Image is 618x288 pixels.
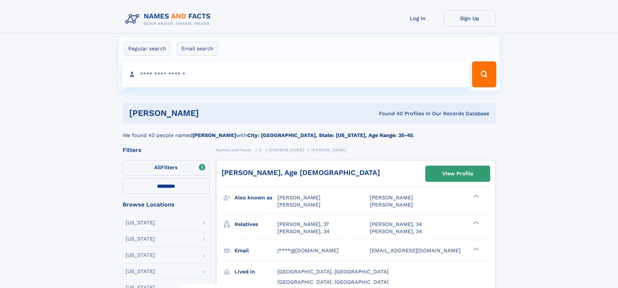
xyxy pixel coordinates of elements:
[235,192,277,203] h3: Also known as
[472,61,496,87] button: Search Button
[129,109,289,117] h1: [PERSON_NAME]
[124,42,170,56] label: Regular search
[123,202,210,207] div: Browse Locations
[192,132,236,138] b: [PERSON_NAME]
[442,166,473,181] div: View Profile
[444,10,496,26] a: Sign Up
[126,236,155,242] div: [US_STATE]
[122,61,469,87] input: search input
[259,148,262,152] span: G
[123,147,210,153] div: Filters
[222,169,380,177] a: [PERSON_NAME], Age [DEMOGRAPHIC_DATA]
[277,279,389,285] span: [GEOGRAPHIC_DATA], [GEOGRAPHIC_DATA]
[277,202,321,208] span: [PERSON_NAME]
[235,219,277,230] h3: Relatives
[370,194,413,201] span: [PERSON_NAME]
[311,148,346,152] span: [PERSON_NAME]
[126,269,155,274] div: [US_STATE]
[277,228,330,235] a: [PERSON_NAME], 34
[123,124,496,139] div: We found 40 people named with .
[370,221,422,228] a: [PERSON_NAME], 34
[216,146,252,154] a: Names and Facts
[154,164,161,170] span: All
[123,10,216,28] img: Logo Names and Facts
[426,166,490,182] a: View Profile
[472,247,479,251] div: ❯
[123,160,210,176] label: Filters
[177,42,218,56] label: Email search
[126,253,155,258] div: [US_STATE]
[277,269,389,275] span: [GEOGRAPHIC_DATA], [GEOGRAPHIC_DATA]
[235,266,277,277] h3: Lived in
[235,245,277,256] h3: Email
[247,132,413,138] b: City: [GEOGRAPHIC_DATA], State: [US_STATE], Age Range: 35-45
[370,202,413,208] span: [PERSON_NAME]
[269,148,304,152] span: [PERSON_NAME]
[259,146,262,154] a: G
[269,146,304,154] a: [PERSON_NAME]
[472,220,479,225] div: ❯
[289,110,489,117] div: Found 40 Profiles In Our Records Database
[472,194,479,198] div: ❯
[370,228,422,235] a: [PERSON_NAME], 34
[126,220,155,225] div: [US_STATE]
[392,10,444,26] a: Log In
[370,247,461,254] span: [EMAIL_ADDRESS][DOMAIN_NAME]
[277,194,321,201] span: [PERSON_NAME]
[277,221,329,228] a: [PERSON_NAME], 37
